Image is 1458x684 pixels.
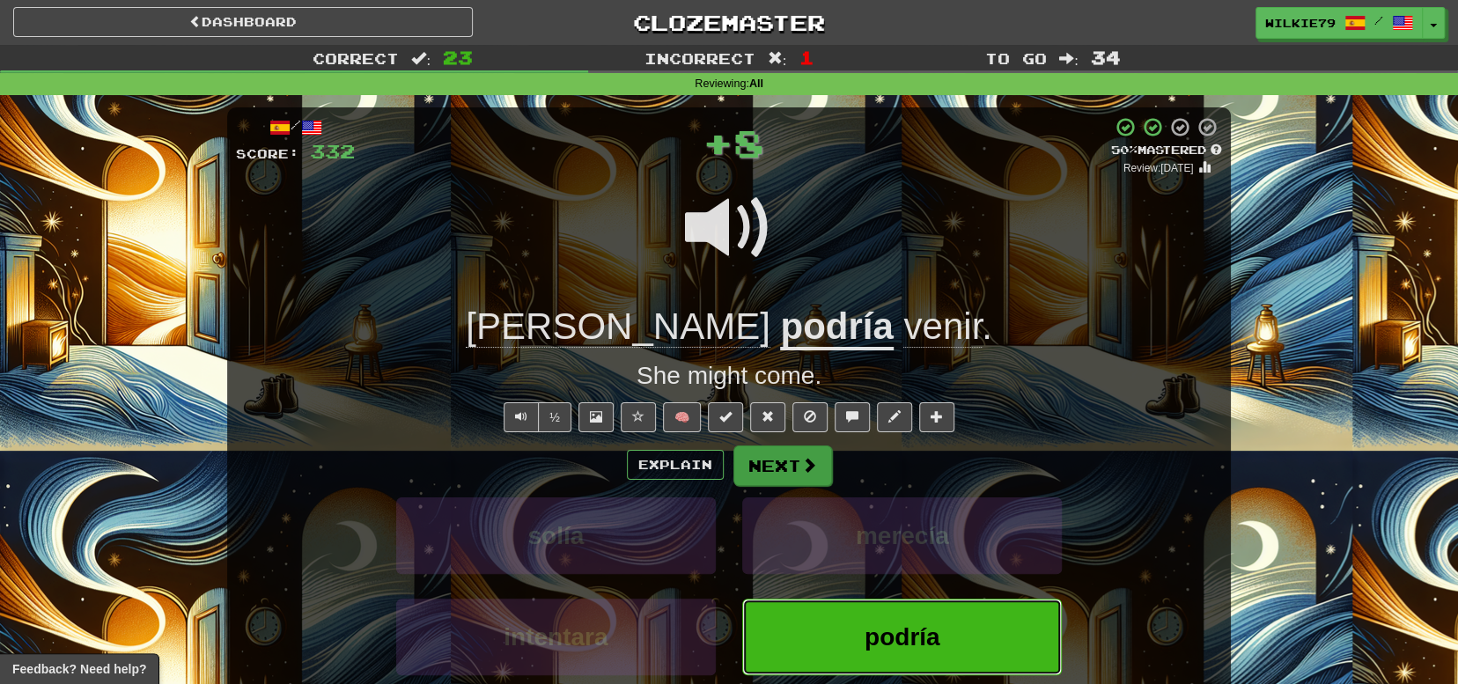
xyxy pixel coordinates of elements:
[835,402,870,432] button: Discuss sentence (alt+u)
[313,49,399,67] span: Correct
[504,623,607,651] span: intentara
[310,140,355,162] span: 332
[1255,7,1423,39] a: wilkie79 /
[466,305,769,348] span: [PERSON_NAME]
[236,146,299,161] span: Score:
[856,522,949,549] span: merecía
[877,402,912,432] button: Edit sentence (alt+d)
[792,402,828,432] button: Ignore sentence (alt+i)
[396,599,716,675] button: intentara
[396,497,716,574] button: solía
[12,660,146,678] span: Open feedback widget
[621,402,656,432] button: Favorite sentence (alt+f)
[919,402,954,432] button: Add to collection (alt+a)
[708,402,743,432] button: Set this sentence to 100% Mastered (alt+m)
[1111,143,1138,157] span: 50 %
[1123,162,1194,174] small: Review: [DATE]
[742,497,1062,574] button: merecía
[663,402,701,432] button: 🧠
[750,402,785,432] button: Reset to 0% Mastered (alt+r)
[499,7,959,38] a: Clozemaster
[985,49,1047,67] span: To go
[644,49,755,67] span: Incorrect
[733,445,832,486] button: Next
[768,51,787,66] span: :
[749,77,763,90] strong: All
[527,522,584,549] span: solía
[865,623,940,651] span: podría
[578,402,614,432] button: Show image (alt+x)
[903,305,982,348] span: venir
[13,7,473,37] a: Dashboard
[627,450,724,480] button: Explain
[742,599,1062,675] button: podría
[780,305,893,350] u: podría
[500,402,571,432] div: Text-to-speech controls
[733,121,764,165] span: 8
[236,116,355,138] div: /
[1111,143,1222,158] div: Mastered
[1059,51,1079,66] span: :
[443,47,473,68] span: 23
[1265,15,1336,31] span: wilkie79
[236,358,1222,393] div: She might come.
[411,51,431,66] span: :
[538,402,571,432] button: ½
[504,402,539,432] button: Play sentence audio (ctl+space)
[1374,14,1383,26] span: /
[894,305,992,348] span: .
[799,47,814,68] span: 1
[703,116,733,169] span: +
[1091,47,1121,68] span: 34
